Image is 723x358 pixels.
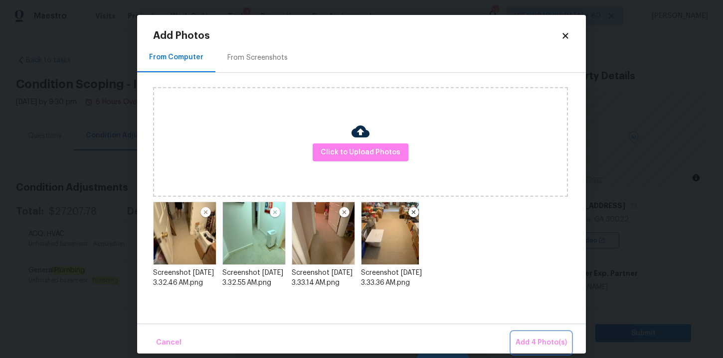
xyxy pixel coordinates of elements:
[516,337,567,349] span: Add 4 Photo(s)
[156,337,181,349] span: Cancel
[153,268,216,288] div: Screenshot [DATE] 3.32.46 AM.png
[222,268,286,288] div: Screenshot [DATE] 3.32.55 AM.png
[227,53,288,63] div: From Screenshots
[152,332,185,354] button: Cancel
[361,268,424,288] div: Screenshot [DATE] 3.33.36 AM.png
[149,52,203,62] div: From Computer
[512,332,571,354] button: Add 4 Photo(s)
[321,146,400,159] span: Click to Upload Photos
[292,268,355,288] div: Screenshot [DATE] 3.33.14 AM.png
[352,122,369,140] img: Cloud Upload Icon
[153,31,561,41] h2: Add Photos
[313,143,408,162] button: Click to Upload Photos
